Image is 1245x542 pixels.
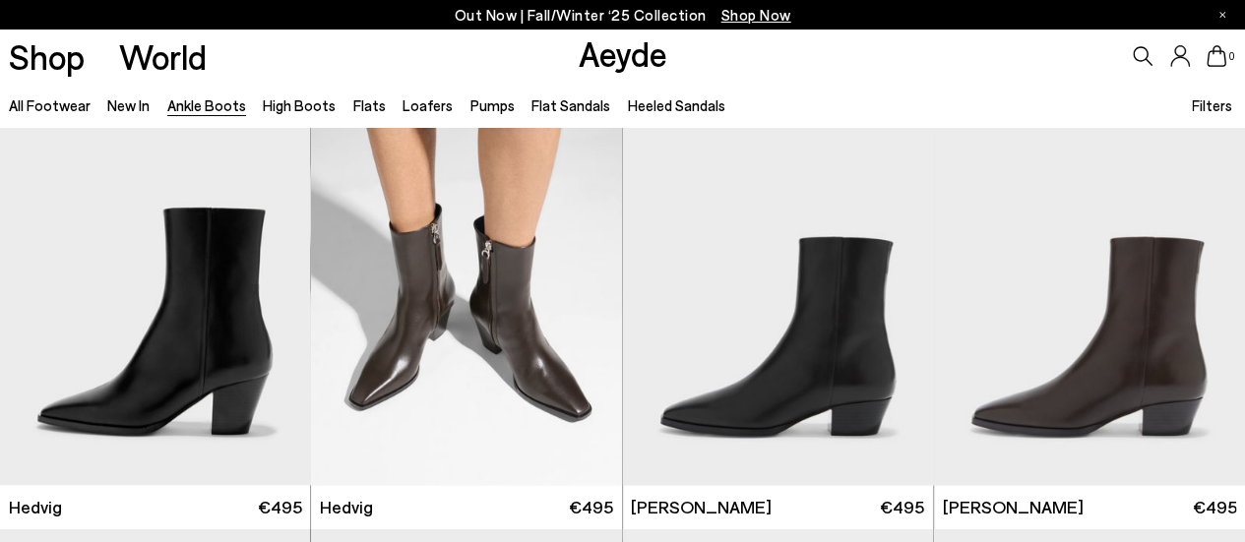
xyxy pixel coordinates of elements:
[9,96,91,114] a: All Footwear
[880,495,924,519] span: €495
[9,39,85,74] a: Shop
[942,495,1083,519] span: [PERSON_NAME]
[403,96,453,114] a: Loafers
[258,495,302,519] span: €495
[631,495,772,519] span: [PERSON_NAME]
[1226,51,1236,62] span: 0
[934,95,1245,486] div: 1 / 6
[623,485,933,529] a: [PERSON_NAME] €495
[320,495,373,519] span: Hedvig
[627,96,724,114] a: Heeled Sandals
[263,96,336,114] a: High Boots
[455,3,791,28] p: Out Now | Fall/Winter ‘25 Collection
[119,39,207,74] a: World
[934,95,1245,486] img: Baba Pointed Cowboy Boots
[531,96,610,114] a: Flat Sandals
[578,32,666,74] a: Aeyde
[934,95,1245,486] a: 6 / 6 1 / 6 2 / 6 3 / 6 4 / 6 5 / 6 6 / 6 1 / 6 Next slide Previous slide
[107,96,150,114] a: New In
[934,485,1245,529] a: [PERSON_NAME] €495
[353,96,386,114] a: Flats
[311,95,622,486] img: Hedvig Cowboy Ankle Boots
[1192,495,1236,519] span: €495
[623,95,934,486] div: 1 / 6
[311,95,622,486] div: 2 / 6
[569,495,613,519] span: €495
[721,6,791,24] span: Navigate to /collections/new-in
[311,485,621,529] a: Hedvig €495
[167,96,246,114] a: Ankle Boots
[623,95,933,486] a: Next slide Previous slide
[623,95,934,486] img: Baba Pointed Cowboy Boots
[469,96,514,114] a: Pumps
[1192,96,1232,114] span: Filters
[311,95,621,486] a: Next slide Previous slide
[1207,45,1226,67] a: 0
[9,495,62,519] span: Hedvig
